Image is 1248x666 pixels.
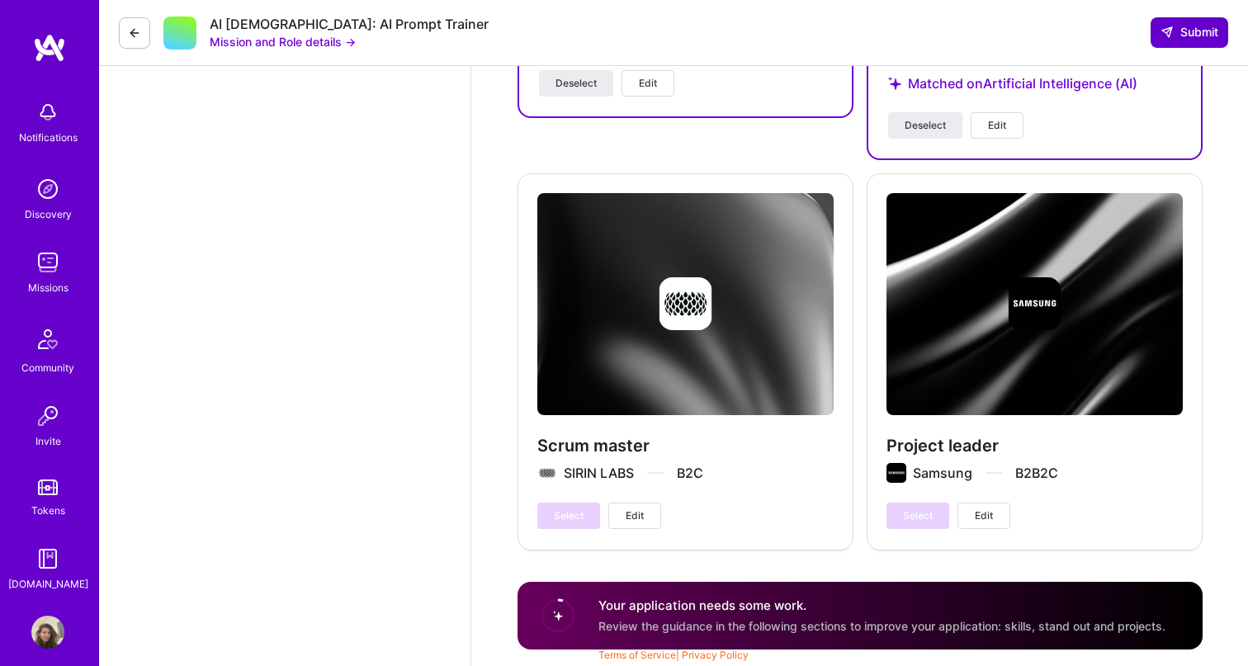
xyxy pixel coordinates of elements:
[210,16,489,33] div: AI [DEMOGRAPHIC_DATA]: AI Prompt Trainer
[888,55,1181,112] div: Matched on Artificial Intelligence (AI)
[1161,24,1218,40] span: Submit
[988,118,1006,133] span: Edit
[888,77,901,90] i: icon StarsPurple
[626,508,644,523] span: Edit
[31,96,64,129] img: bell
[25,205,72,223] div: Discovery
[598,597,1165,614] h4: Your application needs some work.
[1161,26,1174,39] i: icon SendLight
[1151,17,1228,47] div: null
[27,616,69,649] a: User Avatar
[210,33,356,50] button: Mission and Role details →
[28,279,69,296] div: Missions
[31,172,64,205] img: discovery
[35,432,61,450] div: Invite
[21,359,74,376] div: Community
[128,26,141,40] i: icon LeftArrowDark
[31,542,64,575] img: guide book
[31,502,65,519] div: Tokens
[957,503,1010,529] button: Edit
[539,70,613,97] button: Deselect
[31,246,64,279] img: teamwork
[31,616,64,649] img: User Avatar
[598,649,676,661] a: Terms of Service
[622,70,674,97] button: Edit
[1151,17,1228,47] button: Submit
[38,479,58,495] img: tokens
[639,76,657,91] span: Edit
[598,649,749,661] span: |
[28,319,68,359] img: Community
[99,616,1248,658] div: © 2025 ATeams Inc., All rights reserved.
[888,112,962,139] button: Deselect
[555,76,597,91] span: Deselect
[971,112,1023,139] button: Edit
[598,619,1165,633] span: Review the guidance in the following sections to improve your application: skills, stand out and ...
[905,118,946,133] span: Deselect
[31,399,64,432] img: Invite
[608,503,661,529] button: Edit
[19,129,78,146] div: Notifications
[682,649,749,661] a: Privacy Policy
[975,508,993,523] span: Edit
[8,575,88,593] div: [DOMAIN_NAME]
[33,33,66,63] img: logo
